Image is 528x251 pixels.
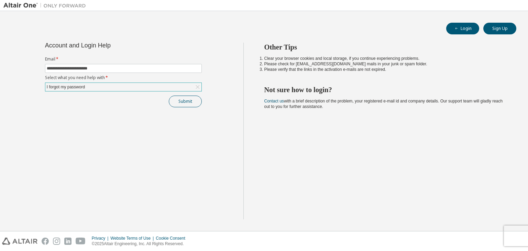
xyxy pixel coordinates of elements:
img: instagram.svg [53,238,60,245]
li: Please check for [EMAIL_ADDRESS][DOMAIN_NAME] mails in your junk or spam folder. [264,61,504,67]
div: Cookie Consent [156,236,189,241]
img: altair_logo.svg [2,238,37,245]
img: facebook.svg [42,238,49,245]
li: Please verify that the links in the activation e-mails are not expired. [264,67,504,72]
label: Email [45,56,202,62]
button: Login [446,23,479,34]
button: Sign Up [483,23,516,34]
div: Account and Login Help [45,43,170,48]
h2: Not sure how to login? [264,85,504,94]
a: Contact us [264,99,284,103]
div: I forgot my password [46,83,86,91]
div: Privacy [92,236,110,241]
img: youtube.svg [76,238,86,245]
p: © 2025 Altair Engineering, Inc. All Rights Reserved. [92,241,189,247]
li: Clear your browser cookies and local storage, if you continue experiencing problems. [264,56,504,61]
label: Select what you need help with [45,75,202,80]
div: I forgot my password [45,83,201,91]
img: linkedin.svg [64,238,71,245]
button: Submit [169,96,202,107]
img: Altair One [3,2,89,9]
span: with a brief description of the problem, your registered e-mail id and company details. Our suppo... [264,99,503,109]
div: Website Terms of Use [110,236,156,241]
h2: Other Tips [264,43,504,52]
